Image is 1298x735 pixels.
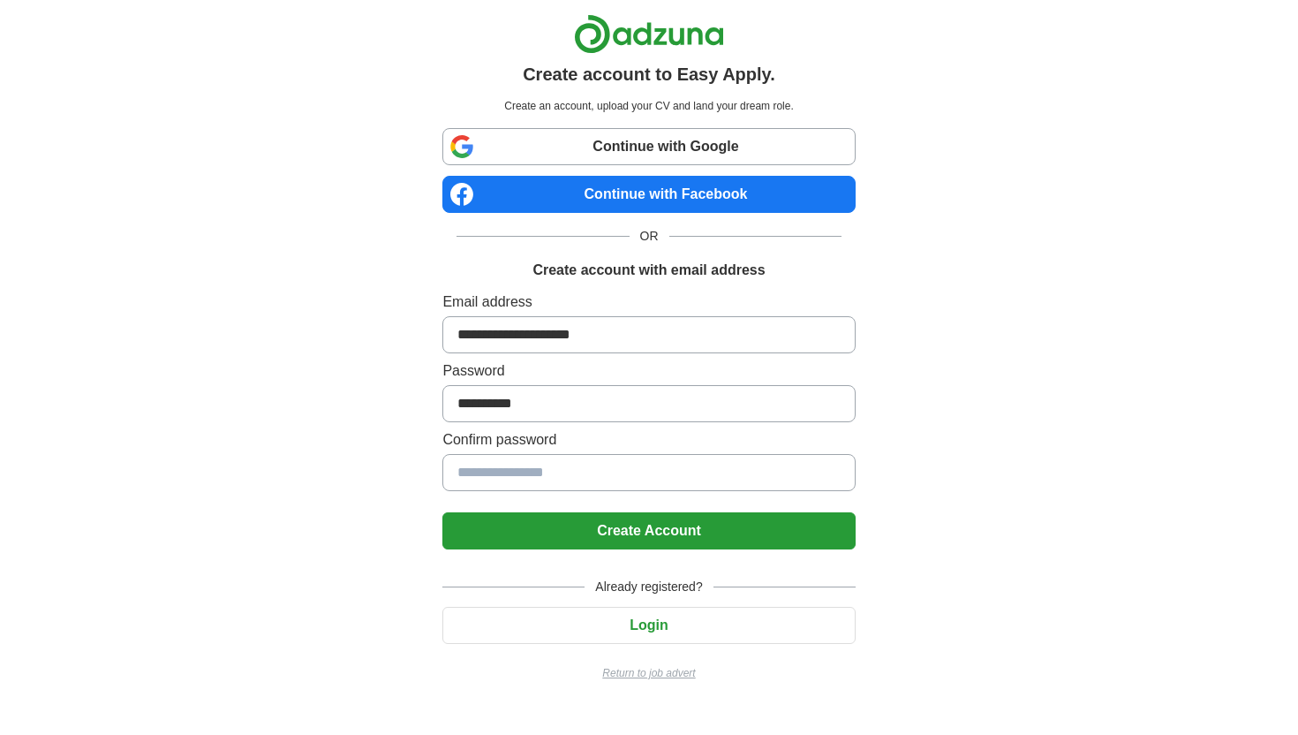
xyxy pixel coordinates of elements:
[630,227,669,246] span: OR
[442,360,855,382] label: Password
[574,14,724,54] img: Adzuna logo
[442,292,855,313] label: Email address
[442,618,855,633] a: Login
[585,578,713,596] span: Already registered?
[442,429,855,451] label: Confirm password
[442,128,855,165] a: Continue with Google
[442,512,855,549] button: Create Account
[442,607,855,644] button: Login
[532,260,765,281] h1: Create account with email address
[442,665,855,681] a: Return to job advert
[442,176,855,213] a: Continue with Facebook
[523,61,775,87] h1: Create account to Easy Apply.
[446,98,851,114] p: Create an account, upload your CV and land your dream role.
